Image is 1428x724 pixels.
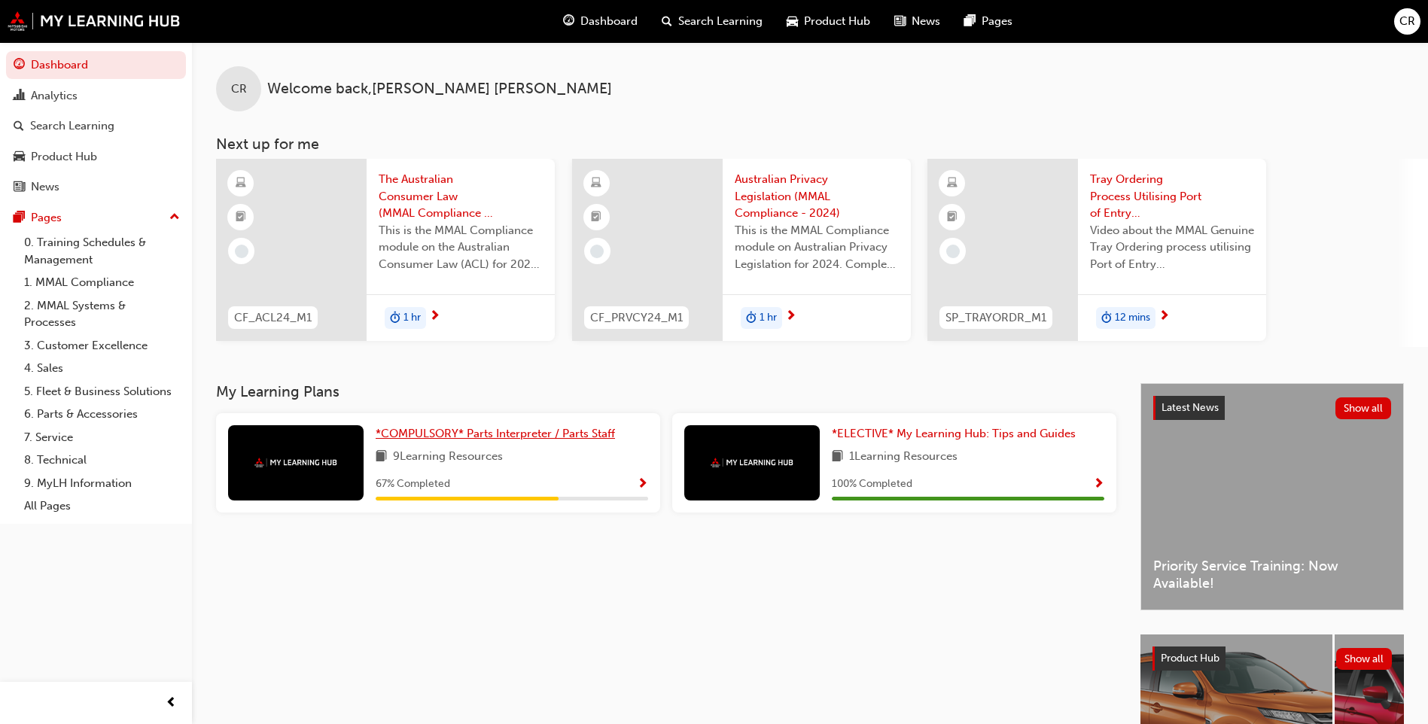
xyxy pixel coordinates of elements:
a: News [6,173,186,201]
a: CF_PRVCY24_M1Australian Privacy Legislation (MMAL Compliance - 2024)This is the MMAL Compliance m... [572,159,911,341]
span: *ELECTIVE* My Learning Hub: Tips and Guides [832,427,1076,440]
a: Search Learning [6,112,186,140]
span: Show Progress [637,478,648,491]
span: search-icon [14,120,24,133]
div: Analytics [31,87,78,105]
span: 100 % Completed [832,476,912,493]
a: Dashboard [6,51,186,79]
span: booktick-icon [236,208,246,227]
span: Tray Ordering Process Utilising Port of Entry ([PERSON_NAME]) - Video [1090,171,1254,222]
span: Product Hub [804,13,870,30]
span: learningResourceType_ELEARNING-icon [947,174,958,193]
a: SP_TRAYORDR_M1Tray Ordering Process Utilising Port of Entry ([PERSON_NAME]) - VideoVideo about th... [927,159,1266,341]
span: 1 hr [760,309,777,327]
span: learningResourceType_ELEARNING-icon [236,174,246,193]
a: 0. Training Schedules & Management [18,231,186,271]
button: CR [1394,8,1420,35]
span: pages-icon [964,12,976,31]
a: 5. Fleet & Business Solutions [18,380,186,403]
button: DashboardAnalyticsSearch LearningProduct HubNews [6,48,186,204]
a: *ELECTIVE* My Learning Hub: Tips and Guides [832,425,1082,443]
div: News [31,178,59,196]
a: All Pages [18,494,186,518]
img: mmal [8,11,181,31]
button: Pages [6,204,186,232]
img: mmal [254,458,337,467]
span: prev-icon [166,694,177,713]
span: duration-icon [746,309,757,328]
span: Video about the MMAL Genuine Tray Ordering process utilising Port of Entry ([PERSON_NAME]) locati... [1090,222,1254,273]
span: Latest News [1162,401,1219,414]
span: SP_TRAYORDR_M1 [945,309,1046,327]
a: Analytics [6,82,186,110]
a: *COMPULSORY* Parts Interpreter / Parts Staff [376,425,621,443]
span: 1 Learning Resources [849,448,958,467]
span: news-icon [894,12,906,31]
span: Welcome back , [PERSON_NAME] [PERSON_NAME] [267,81,612,98]
span: Australian Privacy Legislation (MMAL Compliance - 2024) [735,171,899,222]
a: Product HubShow all [1152,646,1392,671]
span: The Australian Consumer Law (MMAL Compliance - 2024) [379,171,543,222]
a: news-iconNews [882,6,952,37]
span: CR [231,81,247,98]
button: Show Progress [637,475,648,494]
span: Search Learning [678,13,763,30]
span: next-icon [1159,310,1170,324]
span: 12 mins [1115,309,1150,327]
span: 1 hr [403,309,421,327]
button: Show all [1336,648,1393,670]
a: 4. Sales [18,357,186,380]
span: up-icon [169,208,180,227]
span: Priority Service Training: Now Available! [1153,558,1391,592]
span: book-icon [376,448,387,467]
span: book-icon [832,448,843,467]
button: Show Progress [1093,475,1104,494]
span: next-icon [785,310,796,324]
a: car-iconProduct Hub [775,6,882,37]
a: 7. Service [18,426,186,449]
span: Pages [982,13,1012,30]
span: *COMPULSORY* Parts Interpreter / Parts Staff [376,427,615,440]
span: booktick-icon [591,208,601,227]
a: 6. Parts & Accessories [18,403,186,426]
a: guage-iconDashboard [551,6,650,37]
span: Product Hub [1161,652,1219,665]
div: Search Learning [30,117,114,135]
a: 2. MMAL Systems & Processes [18,294,186,334]
span: CF_PRVCY24_M1 [590,309,683,327]
a: search-iconSearch Learning [650,6,775,37]
span: Dashboard [580,13,638,30]
span: news-icon [14,181,25,194]
a: Latest NewsShow allPriority Service Training: Now Available! [1140,383,1404,610]
a: 3. Customer Excellence [18,334,186,357]
span: car-icon [14,151,25,164]
div: Pages [31,209,62,227]
span: CR [1399,13,1415,30]
span: learningRecordVerb_NONE-icon [590,245,604,258]
span: guage-icon [14,59,25,72]
a: CF_ACL24_M1The Australian Consumer Law (MMAL Compliance - 2024)This is the MMAL Compliance module... [216,159,555,341]
span: next-icon [429,310,440,324]
span: duration-icon [1101,309,1112,328]
a: 9. MyLH Information [18,472,186,495]
h3: Next up for me [192,135,1428,153]
span: This is the MMAL Compliance module on the Australian Consumer Law (ACL) for 2024. Complete this m... [379,222,543,273]
span: booktick-icon [947,208,958,227]
a: pages-iconPages [952,6,1025,37]
h3: My Learning Plans [216,383,1116,400]
a: Product Hub [6,143,186,171]
span: pages-icon [14,211,25,225]
a: 8. Technical [18,449,186,472]
a: Latest NewsShow all [1153,396,1391,420]
span: 67 % Completed [376,476,450,493]
span: guage-icon [563,12,574,31]
button: Show all [1335,397,1392,419]
div: Product Hub [31,148,97,166]
span: learningResourceType_ELEARNING-icon [591,174,601,193]
img: mmal [711,458,793,467]
span: chart-icon [14,90,25,103]
span: learningRecordVerb_NONE-icon [946,245,960,258]
span: duration-icon [390,309,400,328]
span: News [912,13,940,30]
